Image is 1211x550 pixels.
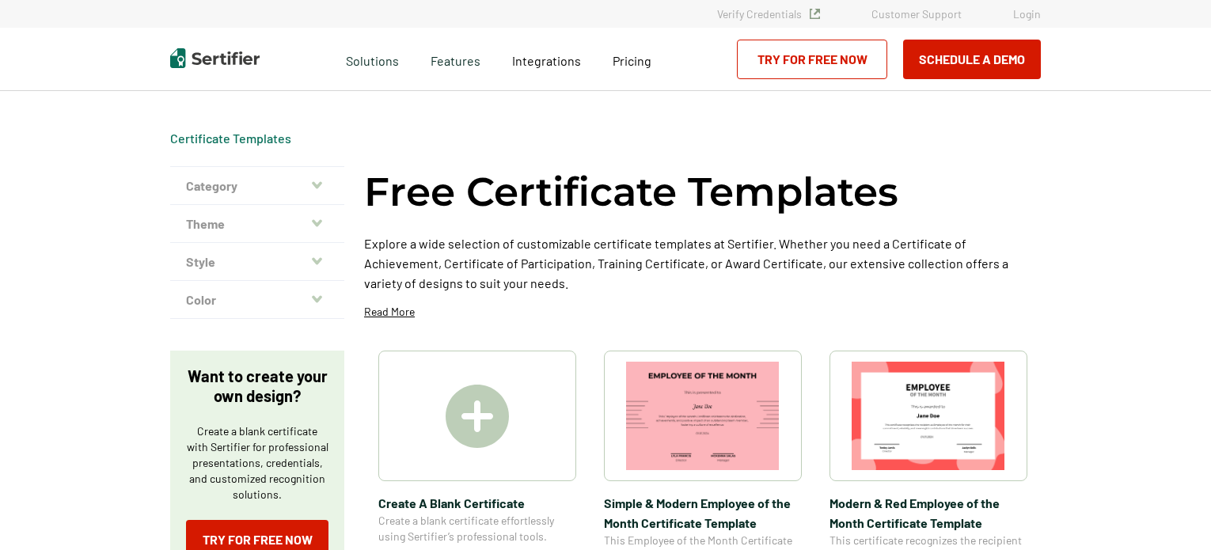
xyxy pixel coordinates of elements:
a: Login [1013,7,1041,21]
span: Create A Blank Certificate [378,493,576,513]
button: Theme [170,205,344,243]
span: Create a blank certificate effortlessly using Sertifier’s professional tools. [378,513,576,544]
a: Integrations [512,49,581,69]
a: Certificate Templates [170,131,291,146]
p: Want to create your own design? [186,366,328,406]
button: Style [170,243,344,281]
img: Sertifier | Digital Credentialing Platform [170,48,260,68]
a: Verify Credentials [717,7,820,21]
a: Customer Support [871,7,962,21]
span: Features [431,49,480,69]
a: Pricing [613,49,651,69]
button: Color [170,281,344,319]
p: Explore a wide selection of customizable certificate templates at Sertifier. Whether you need a C... [364,233,1041,293]
img: Simple & Modern Employee of the Month Certificate Template [626,362,780,470]
a: Try for Free Now [737,40,887,79]
p: Create a blank certificate with Sertifier for professional presentations, credentials, and custom... [186,423,328,503]
span: Modern & Red Employee of the Month Certificate Template [829,493,1027,533]
img: Verified [810,9,820,19]
h1: Free Certificate Templates [364,166,898,218]
p: Read More [364,304,415,320]
button: Category [170,167,344,205]
span: Simple & Modern Employee of the Month Certificate Template [604,493,802,533]
span: Solutions [346,49,399,69]
span: Integrations [512,53,581,68]
span: Pricing [613,53,651,68]
img: Create A Blank Certificate [446,385,509,448]
img: Modern & Red Employee of the Month Certificate Template [852,362,1005,470]
div: Breadcrumb [170,131,291,146]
